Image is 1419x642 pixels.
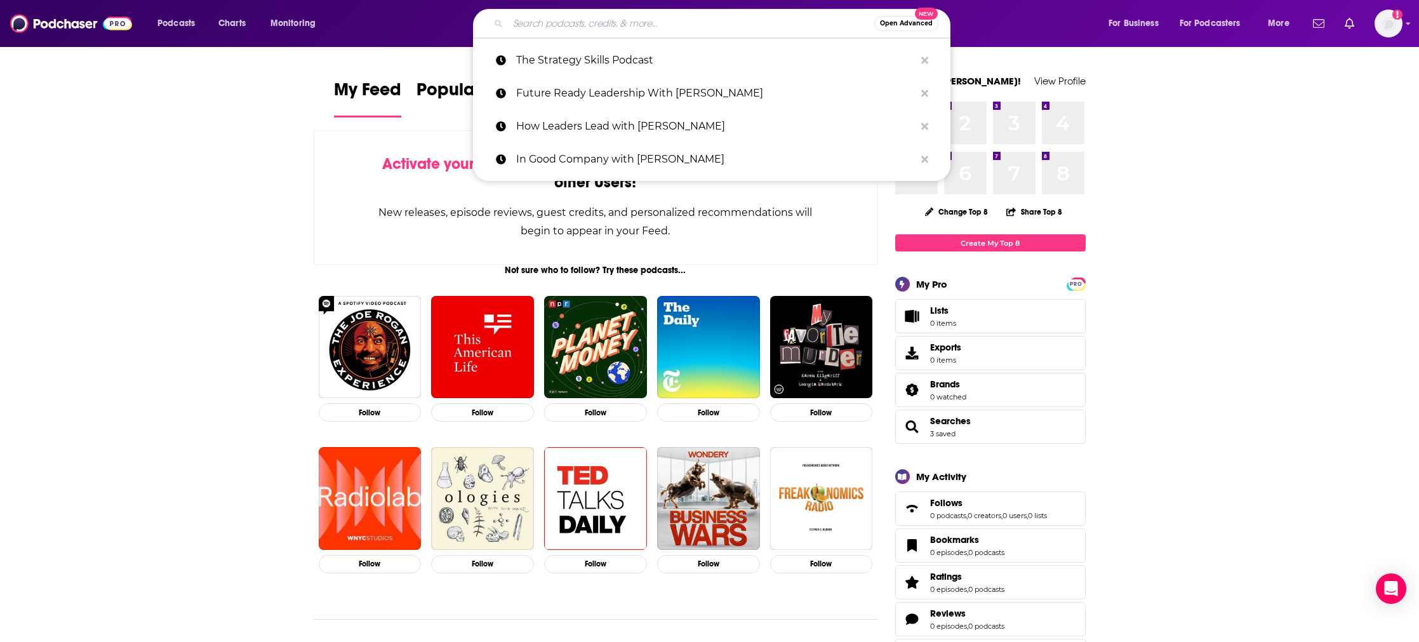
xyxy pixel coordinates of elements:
span: Activate your Feed [382,154,512,173]
a: Lists [895,299,1086,333]
p: How Leaders Lead with David Novak [516,110,915,143]
span: For Business [1109,15,1159,32]
svg: Add a profile image [1392,10,1402,20]
span: Reviews [895,602,1086,636]
span: Open Advanced [880,20,933,27]
button: Follow [431,403,534,422]
a: Future Ready Leadership With [PERSON_NAME] [473,77,950,110]
a: The Strategy Skills Podcast [473,44,950,77]
span: Bookmarks [895,528,1086,563]
a: Welcome [PERSON_NAME]! [895,75,1021,87]
a: Reviews [900,610,925,628]
a: In Good Company with [PERSON_NAME] [473,143,950,176]
a: Create My Top 8 [895,234,1086,251]
button: Follow [319,403,422,422]
span: , [966,511,968,520]
div: by following Podcasts, Creators, Lists, and other Users! [378,155,814,192]
a: 0 users [1003,511,1027,520]
span: PRO [1069,279,1084,289]
button: Follow [657,555,760,573]
span: , [1001,511,1003,520]
a: 0 episodes [930,585,967,594]
span: Lists [930,305,949,316]
a: This American Life [431,296,534,399]
span: My Feed [334,79,401,108]
span: , [967,585,968,594]
img: Ologies with Alie Ward [431,447,534,550]
img: TED Talks Daily [544,447,647,550]
a: Planet Money [544,296,647,399]
a: PRO [1069,279,1084,288]
a: Ratings [930,571,1004,582]
img: The Joe Rogan Experience [319,296,422,399]
a: 0 podcasts [968,548,1004,557]
button: Follow [770,403,873,422]
button: Follow [319,555,422,573]
a: View Profile [1034,75,1086,87]
a: Charts [210,13,253,34]
img: User Profile [1375,10,1402,37]
span: Brands [895,373,1086,407]
a: 0 podcasts [930,511,966,520]
a: 0 creators [968,511,1001,520]
a: 0 podcasts [968,622,1004,631]
img: Business Wars [657,447,760,550]
a: Popular Feed [416,79,524,117]
span: , [967,622,968,631]
a: Follows [900,500,925,518]
button: Change Top 8 [917,204,996,220]
a: Exports [895,336,1086,370]
button: Follow [431,555,534,573]
a: 0 lists [1028,511,1047,520]
a: 0 podcasts [968,585,1004,594]
img: Freakonomics Radio [770,447,873,550]
a: Searches [900,418,925,436]
span: Exports [930,342,961,353]
div: Open Intercom Messenger [1376,573,1406,604]
span: Monitoring [270,15,316,32]
div: Search podcasts, credits, & more... [485,9,963,38]
span: Follows [930,497,963,509]
button: Show profile menu [1375,10,1402,37]
span: Ratings [930,571,962,582]
span: New [915,8,938,20]
span: Exports [900,344,925,362]
img: Radiolab [319,447,422,550]
span: 0 items [930,356,961,364]
a: Bookmarks [900,537,925,554]
button: Follow [544,403,647,422]
span: Reviews [930,608,966,619]
span: Charts [218,15,246,32]
button: Open AdvancedNew [874,16,938,31]
span: 0 items [930,319,956,328]
span: Podcasts [157,15,195,32]
button: Follow [544,555,647,573]
button: Share Top 8 [1006,199,1063,224]
a: Searches [930,415,971,427]
a: Show notifications dropdown [1340,13,1359,34]
a: Follows [930,497,1047,509]
a: 0 episodes [930,622,967,631]
span: Lists [930,305,956,316]
span: For Podcasters [1180,15,1241,32]
a: Reviews [930,608,1004,619]
span: , [1027,511,1028,520]
span: Follows [895,492,1086,526]
span: Ratings [895,565,1086,599]
span: Logged in as sashagoldin [1375,10,1402,37]
img: Podchaser - Follow, Share and Rate Podcasts [10,11,132,36]
a: Bookmarks [930,534,1004,545]
button: open menu [1259,13,1305,34]
div: My Activity [916,471,966,483]
a: 0 episodes [930,548,967,557]
button: open menu [1100,13,1175,34]
a: 3 saved [930,429,956,438]
p: In Good Company with Nicolai Tangen [516,143,915,176]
